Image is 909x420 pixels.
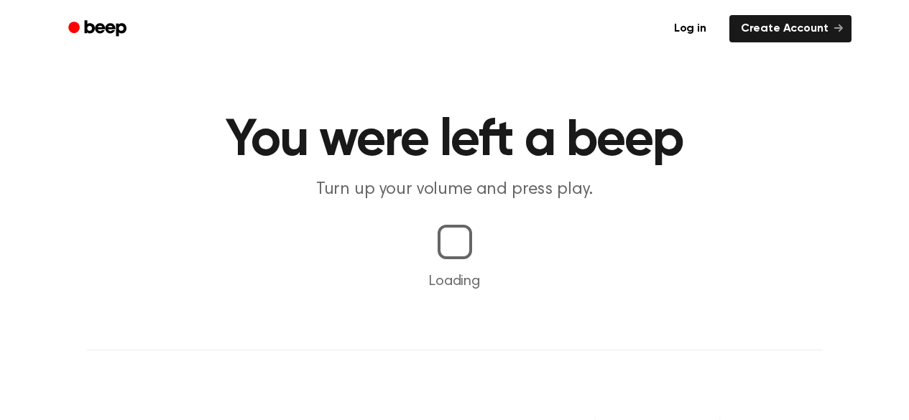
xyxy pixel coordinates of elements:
a: Log in [660,12,721,45]
h1: You were left a beep [87,115,823,167]
p: Turn up your volume and press play. [179,178,731,202]
p: Loading [17,271,892,292]
a: Beep [58,15,139,43]
a: Create Account [729,15,852,42]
